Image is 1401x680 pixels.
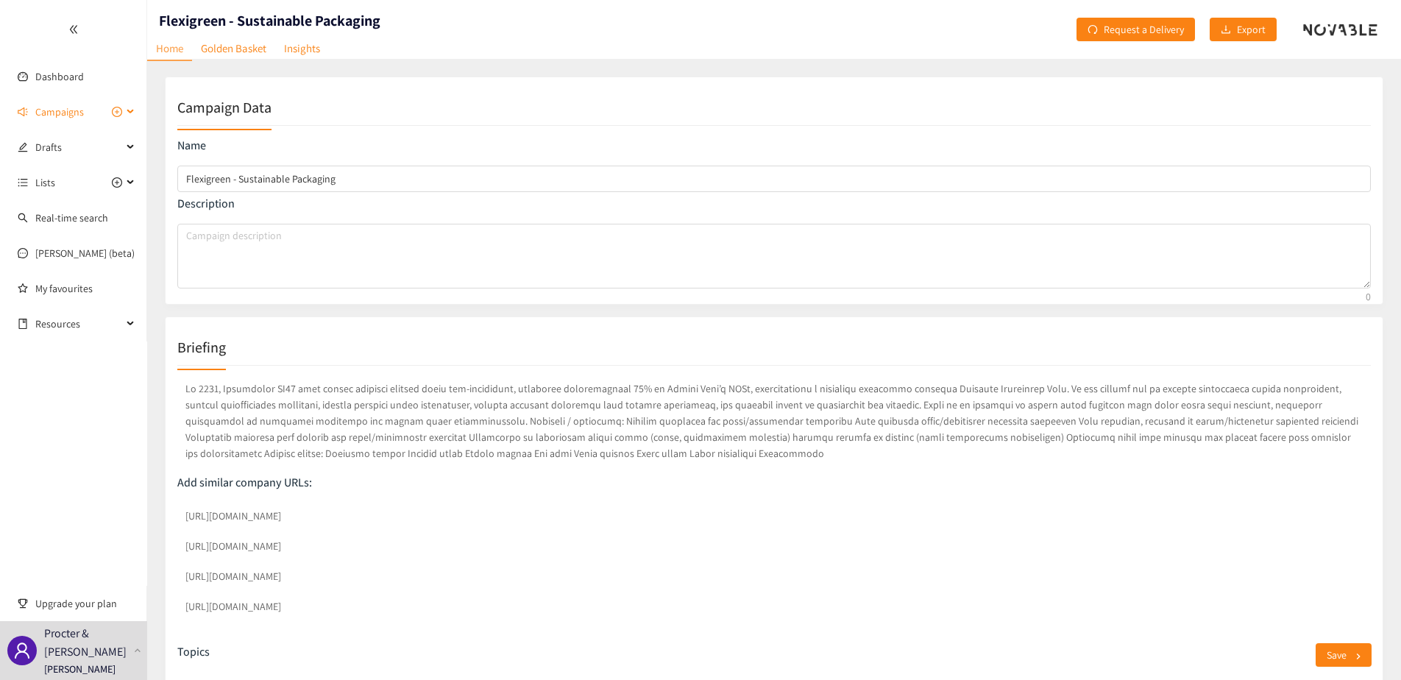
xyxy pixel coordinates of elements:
[35,589,135,618] span: Upgrade your plan
[177,196,1371,212] p: Description
[13,642,31,659] span: user
[18,177,28,188] span: unordered-list
[1088,24,1098,36] span: redo
[177,97,272,118] h2: Campaign Data
[177,166,1371,192] input: campaign name
[177,475,1371,491] p: Add similar company URLs:
[159,10,380,31] h1: Flexigreen - Sustainable Packaging
[18,142,28,152] span: edit
[1161,521,1401,680] iframe: Chat Widget
[1104,21,1184,38] span: Request a Delivery
[177,533,1371,559] input: lookalikes url
[177,563,1371,589] input: lookalikes url
[177,378,1371,464] p: Lo 2231, Ipsumdolor SI47 amet consec adipisci elitsed doeiu tem-incididunt, utlaboree doloremagna...
[18,107,28,117] span: sound
[177,224,1371,288] textarea: campaign description
[68,24,79,35] span: double-left
[1210,18,1277,41] button: downloadExport
[44,661,116,677] p: [PERSON_NAME]
[35,274,135,303] a: My favourites
[112,177,122,188] span: plus-circle
[192,37,275,60] a: Golden Basket
[35,132,122,162] span: Drafts
[112,107,122,117] span: plus-circle
[35,211,108,224] a: Real-time search
[44,624,128,661] p: Procter & [PERSON_NAME]
[18,598,28,609] span: trophy
[177,337,226,358] h2: Briefing
[35,70,84,83] a: Dashboard
[147,37,192,61] a: Home
[35,309,122,339] span: Resources
[177,503,1371,529] input: lookalikes url
[177,138,1371,154] p: Name
[35,97,84,127] span: Campaigns
[1221,24,1231,36] span: download
[1237,21,1266,38] span: Export
[18,319,28,329] span: book
[275,37,329,60] a: Insights
[35,247,135,260] a: [PERSON_NAME] (beta)
[177,593,1371,620] input: lookalikes url
[35,168,55,197] span: Lists
[1077,18,1195,41] button: redoRequest a Delivery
